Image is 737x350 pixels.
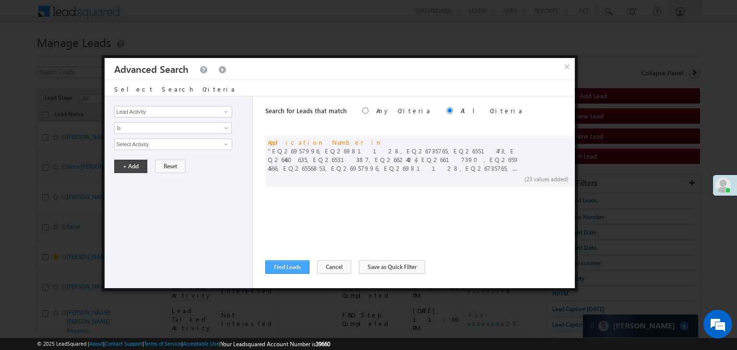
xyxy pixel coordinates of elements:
[359,260,425,274] button: Save as Quick Filter
[50,50,161,63] div: Chat with us now
[221,340,330,348] span: Your Leadsquared Account Number is
[105,340,143,347] a: Contact Support
[524,175,569,183] span: (23 values added)
[268,147,520,173] span: EQ26957996,EQ26981128,EQ26735765,EQ26551473,EQ26460635,EQ26531387,EQ26624424,EQ26617390,EQ2659456...
[317,260,351,274] button: Cancel
[114,58,189,80] h3: Advanced Search
[114,106,232,117] input: Type to Search
[12,89,175,267] textarea: Type your message and hit 'Enter'
[114,85,236,93] span: Select Search Criteria
[157,5,180,28] div: Minimize live chat window
[461,106,523,115] label: All Criteria
[265,106,347,115] span: Search for Leads that match
[155,160,186,173] button: Reset
[183,340,219,347] a: Acceptable Use
[115,124,219,132] span: Is
[265,260,309,274] button: Find Leads
[219,107,231,117] a: Show All Items
[114,122,232,134] a: Is
[16,50,40,63] img: d_60004797649_company_0_60004797649
[131,275,174,288] em: Start Chat
[114,160,147,173] button: + Add
[559,58,575,75] button: ×
[371,138,382,146] span: in
[89,340,103,347] a: About
[144,340,181,347] a: Terms of Service
[316,340,330,348] span: 39660
[268,138,364,146] span: Application Number
[114,139,232,150] input: Type to Search
[376,106,431,115] label: Any Criteria
[37,339,330,349] span: © 2025 LeadSquared | | | | |
[219,140,231,149] a: Show All Items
